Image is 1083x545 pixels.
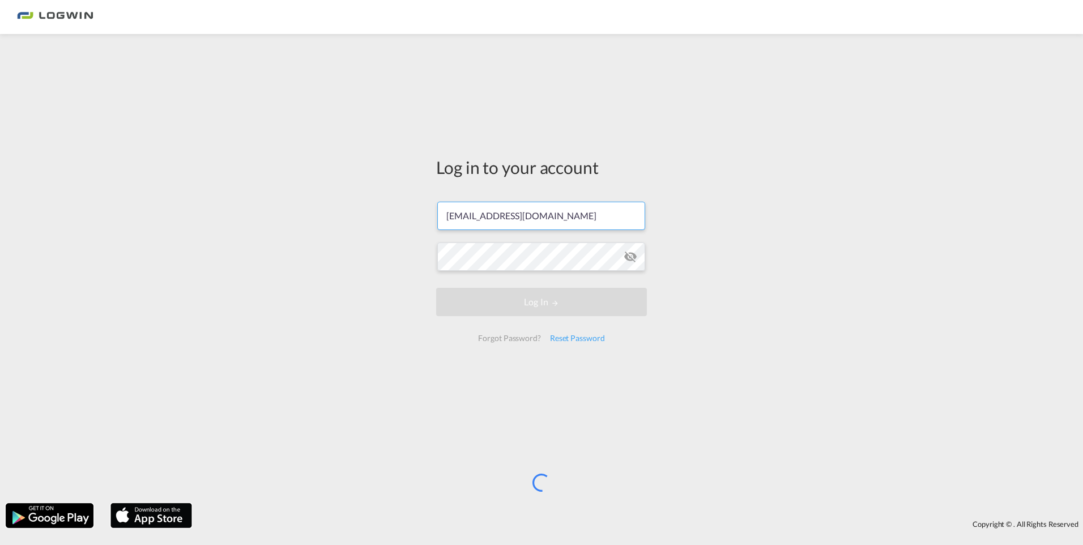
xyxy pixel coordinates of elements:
[198,514,1083,534] div: Copyright © . All Rights Reserved
[109,502,193,529] img: apple.png
[437,202,645,230] input: Enter email/phone number
[474,328,545,348] div: Forgot Password?
[17,5,93,30] img: bc73a0e0d8c111efacd525e4c8ad7d32.png
[545,328,609,348] div: Reset Password
[5,502,95,529] img: google.png
[436,155,647,179] div: Log in to your account
[436,288,647,316] button: LOGIN
[624,250,637,263] md-icon: icon-eye-off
